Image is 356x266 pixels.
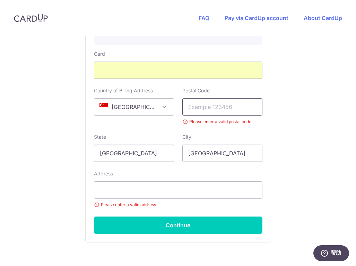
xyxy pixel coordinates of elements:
[14,14,48,22] img: CardUp
[182,134,191,140] label: City
[94,87,153,94] label: Country of Billing Address
[94,98,174,116] span: Singapore
[94,201,262,208] small: Please enter a valid address
[304,15,342,21] a: About CardUp
[100,66,257,74] iframe: Secure card payment input frame
[94,170,113,177] label: Address
[199,15,209,21] a: FAQ
[225,15,288,21] a: Pay via CardUp account
[182,98,262,116] input: Example 123456
[182,118,262,125] small: Please enter a valid postal code
[94,134,106,140] label: State
[94,217,262,234] button: Continue
[182,87,210,94] label: Postal Code
[94,99,174,115] span: Singapore
[313,245,349,263] iframe: 打开一个小组件，您可以在其中找到更多信息
[94,51,105,57] label: Card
